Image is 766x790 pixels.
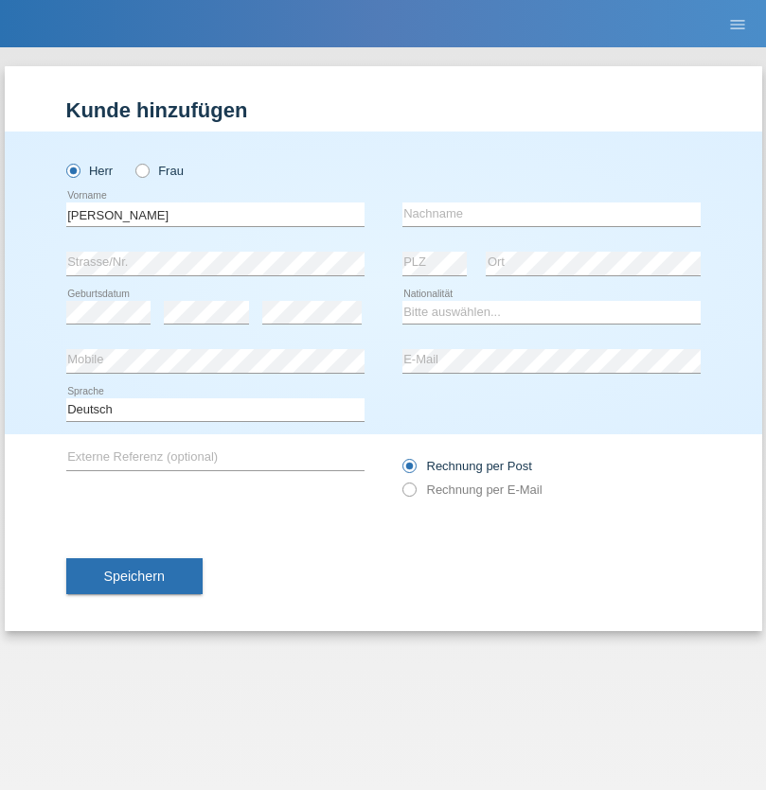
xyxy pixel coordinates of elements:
[402,459,532,473] label: Rechnung per Post
[66,558,203,594] button: Speichern
[135,164,184,178] label: Frau
[402,483,415,506] input: Rechnung per E-Mail
[66,164,114,178] label: Herr
[66,98,701,122] h1: Kunde hinzufügen
[402,459,415,483] input: Rechnung per Post
[104,569,165,584] span: Speichern
[728,15,747,34] i: menu
[719,18,757,29] a: menu
[402,483,543,497] label: Rechnung per E-Mail
[135,164,148,176] input: Frau
[66,164,79,176] input: Herr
